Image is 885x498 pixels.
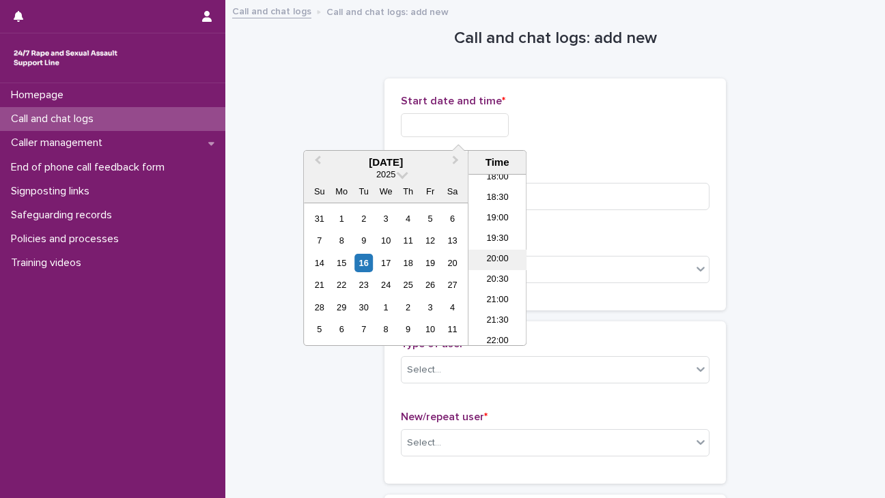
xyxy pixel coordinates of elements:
li: 19:00 [468,209,526,229]
a: Call and chat logs [232,3,311,18]
div: Choose Friday, September 12th, 2025 [421,231,440,250]
div: Th [399,182,417,201]
li: 22:00 [468,332,526,352]
p: Homepage [5,89,74,102]
li: 21:00 [468,291,526,311]
div: Choose Tuesday, September 23rd, 2025 [354,276,373,294]
div: Choose Wednesday, October 8th, 2025 [377,320,395,338]
div: [DATE] [304,156,468,169]
div: Choose Thursday, October 2nd, 2025 [399,298,417,317]
span: New/repeat user [401,411,488,422]
div: Choose Thursday, September 18th, 2025 [399,254,417,272]
p: End of phone call feedback form [5,161,175,174]
div: Choose Sunday, August 31st, 2025 [310,209,328,228]
div: Choose Sunday, September 7th, 2025 [310,231,328,250]
div: Sa [443,182,462,201]
div: Select... [407,436,441,450]
div: Choose Friday, September 26th, 2025 [421,276,440,294]
button: Next Month [446,152,468,174]
span: Type of user [401,338,467,349]
div: Choose Thursday, October 9th, 2025 [399,320,417,338]
p: Call and chat logs [5,113,104,126]
img: rhQMoQhaT3yELyF149Cw [11,44,120,72]
div: Choose Sunday, September 28th, 2025 [310,298,328,317]
div: Fr [421,182,440,201]
li: 19:30 [468,229,526,250]
p: Caller management [5,136,113,149]
div: Choose Monday, September 1st, 2025 [333,209,351,228]
div: Choose Tuesday, September 16th, 2025 [354,254,373,272]
li: 21:30 [468,311,526,332]
li: 18:30 [468,188,526,209]
div: Choose Tuesday, September 30th, 2025 [354,298,373,317]
div: Choose Tuesday, September 2nd, 2025 [354,209,373,228]
p: Signposting links [5,185,100,198]
div: Choose Sunday, September 14th, 2025 [310,254,328,272]
p: Training videos [5,257,92,269]
div: Choose Monday, September 22nd, 2025 [333,276,351,294]
button: Previous Month [305,152,327,174]
div: Choose Saturday, October 4th, 2025 [443,298,462,317]
div: Choose Sunday, October 5th, 2025 [310,320,328,338]
div: Su [310,182,328,201]
div: Choose Friday, September 5th, 2025 [421,209,440,228]
div: Choose Monday, September 8th, 2025 [333,231,351,250]
div: Choose Wednesday, September 17th, 2025 [377,254,395,272]
div: Choose Saturday, September 13th, 2025 [443,231,462,250]
h1: Call and chat logs: add new [384,29,726,48]
div: Choose Saturday, October 11th, 2025 [443,320,462,338]
li: 20:00 [468,250,526,270]
div: Choose Friday, October 10th, 2025 [421,320,440,338]
div: Choose Tuesday, September 9th, 2025 [354,231,373,250]
p: Policies and processes [5,233,130,246]
div: Choose Monday, September 15th, 2025 [333,254,351,272]
div: Choose Wednesday, October 1st, 2025 [377,298,395,317]
li: 18:00 [468,168,526,188]
p: Call and chat logs: add new [326,3,449,18]
div: Time [472,156,522,169]
div: Choose Monday, October 6th, 2025 [333,320,351,338]
div: We [377,182,395,201]
div: Choose Wednesday, September 3rd, 2025 [377,209,395,228]
div: Choose Thursday, September 25th, 2025 [399,276,417,294]
div: Tu [354,182,373,201]
div: Choose Friday, October 3rd, 2025 [421,298,440,317]
div: Choose Tuesday, October 7th, 2025 [354,320,373,338]
span: Start date and time [401,96,505,106]
div: Choose Wednesday, September 24th, 2025 [377,276,395,294]
div: Choose Saturday, September 27th, 2025 [443,276,462,294]
div: Choose Monday, September 29th, 2025 [333,298,351,317]
div: Mo [333,182,351,201]
div: Choose Thursday, September 11th, 2025 [399,231,417,250]
div: Choose Thursday, September 4th, 2025 [399,209,417,228]
li: 20:30 [468,270,526,291]
div: Choose Friday, September 19th, 2025 [421,254,440,272]
div: Choose Saturday, September 20th, 2025 [443,254,462,272]
div: month 2025-09 [309,207,464,340]
span: 2025 [376,169,395,179]
div: Choose Sunday, September 21st, 2025 [310,276,328,294]
p: Safeguarding records [5,209,123,222]
div: Choose Wednesday, September 10th, 2025 [377,231,395,250]
div: Select... [407,363,441,377]
div: Choose Saturday, September 6th, 2025 [443,209,462,228]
